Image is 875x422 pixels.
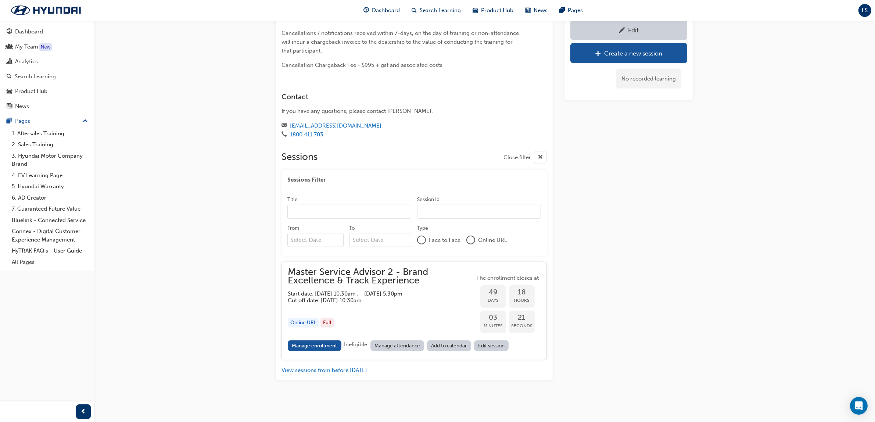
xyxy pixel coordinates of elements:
span: car-icon [7,88,12,95]
span: pencil-icon [619,27,625,35]
a: 7. Guaranteed Future Value [9,203,91,215]
a: All Pages [9,257,91,268]
button: View sessions from before [DATE] [281,366,367,375]
span: Dashboard [372,6,400,15]
span: pages-icon [7,118,12,125]
a: My Team [3,40,91,54]
button: Close filter [503,151,547,164]
a: Connex - Digital Customer Experience Management [9,226,91,245]
div: Open Intercom Messenger [850,397,868,415]
div: Dashboard [15,28,43,36]
div: Edit [628,26,639,34]
div: My Team [15,43,38,51]
div: Title [287,196,298,203]
a: 5. Hyundai Warranty [9,181,91,192]
span: Sessions Filter [287,176,326,184]
input: To [349,233,412,247]
a: News [3,100,91,113]
span: guage-icon [7,29,12,35]
span: chart-icon [7,58,12,65]
h5: Start date: [DATE] 10:30am , - [DATE] 5:30pm [288,290,463,297]
div: Tooltip anchor [39,43,52,51]
span: The enrollment closes at [474,274,541,282]
div: To [349,225,355,232]
span: pages-icon [560,6,565,15]
div: Email [281,121,520,130]
a: Edit session [474,340,509,351]
a: Create a new session [570,43,687,63]
a: HyTRAK FAQ's - User Guide [9,245,91,257]
div: Analytics [15,57,38,66]
span: plus-icon [595,50,602,58]
a: 3. Hyundai Motor Company Brand [9,150,91,170]
h3: Contact [281,93,520,101]
div: Full [320,318,334,328]
a: Product Hub [3,85,91,98]
span: news-icon [526,6,531,15]
a: Add to calendar [427,340,471,351]
span: Online URL [478,236,507,244]
a: 4. EV Learning Page [9,170,91,181]
a: 6. AD Creator [9,192,91,204]
div: Create a new session [605,50,663,57]
span: Hours [509,296,535,305]
button: DashboardMy TeamAnalyticsSearch LearningProduct HubNews [3,24,91,114]
div: Phone [281,130,520,139]
a: guage-iconDashboard [358,3,406,18]
input: Session Id [417,205,541,219]
span: 18 [509,288,535,297]
span: car-icon [473,6,478,15]
span: Product Hub [481,6,514,15]
a: Search Learning [3,70,91,83]
div: If you have any questions, please contact [PERSON_NAME]. [281,107,520,115]
span: phone-icon [281,132,287,138]
button: Pages [3,114,91,128]
span: search-icon [412,6,417,15]
span: guage-icon [364,6,369,15]
span: Seconds [509,322,535,330]
span: people-icon [7,44,12,50]
span: Close filter [503,153,531,162]
span: Pages [568,6,583,15]
input: Title [287,205,411,219]
input: From [287,233,344,247]
a: 1800 411 703 [290,131,323,138]
button: LS [858,4,871,17]
a: search-iconSearch Learning [406,3,467,18]
h5: Cut off date: [DATE] 10:30am [288,297,463,304]
a: Analytics [3,55,91,68]
span: Master Service Advisor 2 - Brand Excellence & Track Experience [288,268,474,285]
span: email-icon [281,123,287,129]
span: LS [862,6,868,15]
span: Cancellations / notifications received within 7-days, on the day of training or non-attendance wi... [281,30,520,54]
span: Face to Face [429,236,460,244]
span: Ineligible [344,341,367,348]
div: From [287,225,299,232]
span: Search Learning [420,6,461,15]
div: No recorded learning [616,69,681,89]
a: news-iconNews [520,3,554,18]
span: up-icon [83,117,88,126]
a: Manage enrollment [288,340,341,351]
button: Master Service Advisor 2 - Brand Excellence & Track ExperienceStart date: [DATE] 10:30am , - [DAT... [288,268,541,354]
a: car-iconProduct Hub [467,3,520,18]
img: Trak [4,3,88,18]
span: news-icon [7,103,12,110]
a: Dashboard [3,25,91,39]
span: cross-icon [538,153,543,162]
div: Session Id [417,196,440,203]
span: News [534,6,548,15]
span: search-icon [7,74,12,80]
span: 21 [509,314,535,322]
a: Edit [570,20,687,40]
span: Minutes [480,322,506,330]
div: News [15,102,29,111]
h2: Sessions [281,151,318,164]
a: Bluelink - Connected Service [9,215,91,226]
span: 49 [480,288,506,297]
div: Search Learning [15,72,56,81]
a: 1. Aftersales Training [9,128,91,139]
a: 2. Sales Training [9,139,91,150]
span: 03 [480,314,506,322]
